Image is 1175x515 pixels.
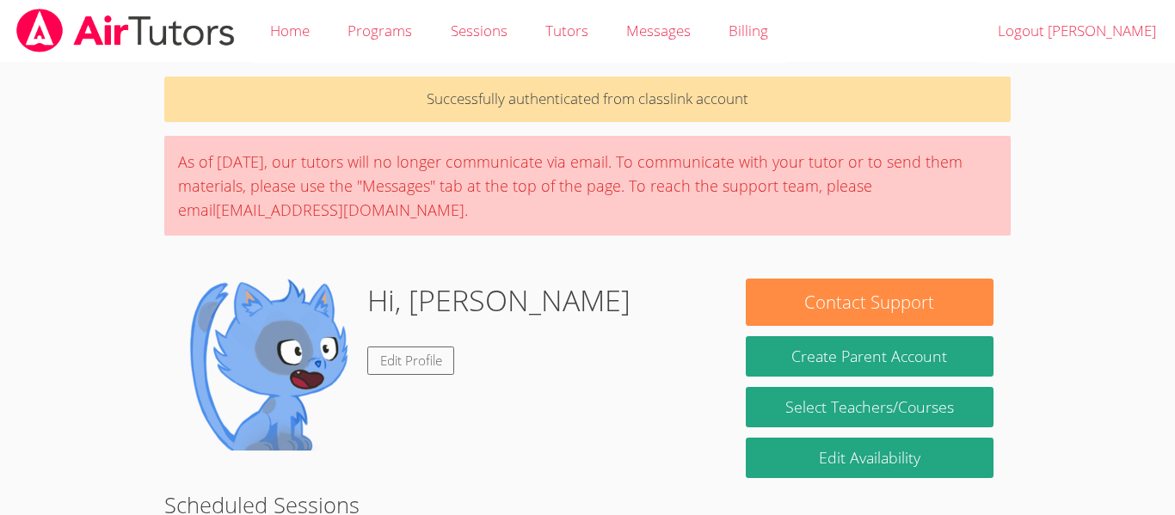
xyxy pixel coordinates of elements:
button: Create Parent Account [746,336,994,377]
div: As of [DATE], our tutors will no longer communicate via email. To communicate with your tutor or ... [164,136,1011,236]
span: Messages [626,21,691,40]
p: Successfully authenticated from classlink account [164,77,1011,122]
button: Contact Support [746,279,994,326]
h1: Hi, [PERSON_NAME] [367,279,631,322]
img: airtutors_banner-c4298cdbf04f3fff15de1276eac7730deb9818008684d7c2e4769d2f7ddbe033.png [15,9,237,52]
a: Edit Availability [746,438,994,478]
img: default.png [181,279,354,451]
a: Edit Profile [367,346,455,375]
a: Select Teachers/Courses [746,387,994,427]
